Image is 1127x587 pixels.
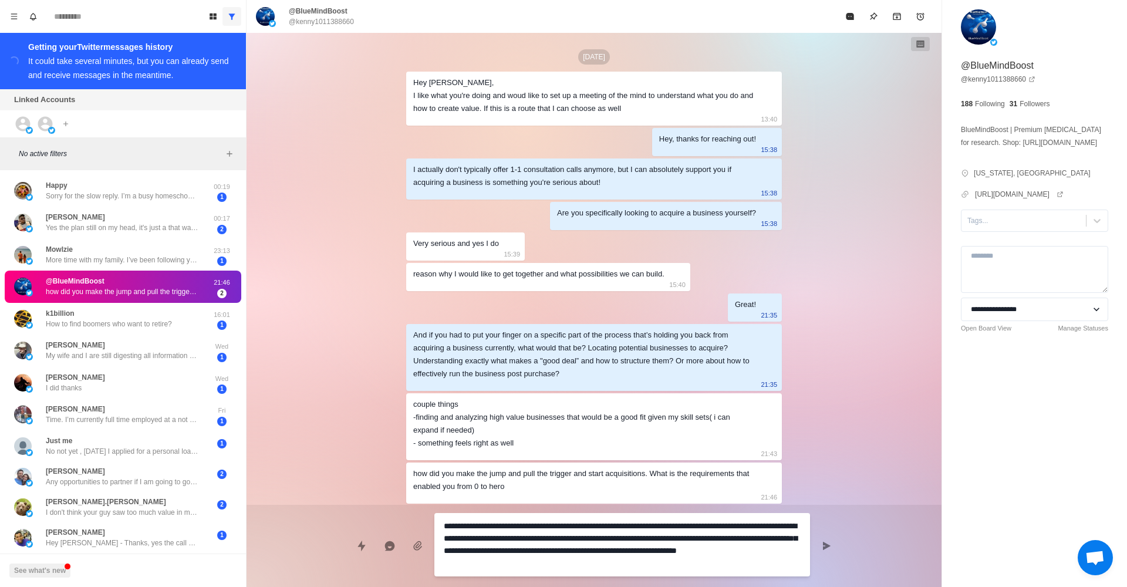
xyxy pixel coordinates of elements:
p: More time with my family. I’ve been following you for a while and I have been trying to sort thro... [46,255,198,265]
a: Manage Statuses [1058,323,1108,333]
button: Board View [204,7,222,26]
img: picture [269,20,276,27]
img: picture [14,278,32,295]
button: See what's new [9,564,70,578]
p: 188 [961,99,973,109]
p: 15:38 [761,143,777,156]
img: picture [26,127,33,134]
p: 21:35 [761,309,777,322]
span: 1 [217,384,227,394]
p: Mowlzie [46,244,73,255]
p: 00:19 [207,182,237,192]
button: Add media [406,534,430,558]
img: picture [26,510,33,517]
p: My wife and I are still digesting all information we have been gathering, at this point i'm not l... [46,350,198,361]
span: 1 [217,417,227,426]
p: BlueMindBoost | Premium [MEDICAL_DATA] for research. Shop: [URL][DOMAIN_NAME] [961,123,1108,149]
img: picture [14,246,32,264]
p: Following [975,99,1005,109]
a: Open chat [1078,540,1113,575]
a: @kenny1011388660 [961,74,1035,85]
button: Reply with AI [378,534,401,558]
p: How to find boomers who want to retire? [46,319,172,329]
p: I don't think your guy saw too much value in me, im Canadian and I'm applying for an [DEMOGRAPHIC... [46,507,198,518]
img: picture [14,214,32,231]
span: 1 [217,439,227,448]
img: picture [26,353,33,360]
p: No not yet , [DATE] I applied for a personal loan so I know my financial capability [46,446,198,457]
img: picture [26,480,33,487]
p: @kenny1011388660 [289,16,354,27]
p: Any opportunities to partner if I am going to go the route of a ROBS / C-Corp financing approach?... [46,477,198,487]
img: picture [256,7,275,26]
img: picture [14,406,32,423]
p: [PERSON_NAME].[PERSON_NAME] [46,497,166,507]
p: Sorry for the slow reply. I’m a busy homeschooling mama. I don’t think purchasing a business is e... [46,191,198,201]
p: 15:40 [669,278,686,291]
div: Are you specifically looking to acquire a business yourself? [557,207,756,220]
button: Notifications [23,7,42,26]
p: [PERSON_NAME] [46,340,105,350]
button: Add filters [222,147,237,161]
p: [US_STATE], [GEOGRAPHIC_DATA] [974,168,1090,178]
p: 23:13 [207,246,237,256]
span: 1 [217,193,227,202]
p: Linked Accounts [14,94,75,106]
img: picture [14,342,32,359]
img: picture [26,541,33,548]
div: Hey [PERSON_NAME], I like what you're doing and woud like to set up a meeting of the mind to unde... [413,76,756,115]
button: Archive [885,5,909,28]
img: picture [26,417,33,424]
div: reason why I would like to get together and what possibilities we can build. [413,268,664,281]
p: @BlueMindBoost [289,6,347,16]
span: 1 [217,353,227,362]
img: picture [14,468,32,485]
img: picture [14,529,32,546]
div: And if you had to put your finger on a specific part of the process that’s holding you back from ... [413,329,756,380]
img: picture [26,194,33,201]
span: 1 [217,531,227,540]
div: Hey, thanks for reaching out! [659,133,756,146]
p: [DATE] [578,49,610,65]
p: Happy [46,180,68,191]
p: Fri [207,406,237,416]
p: 21:46 [207,278,237,288]
div: It could take several minutes, but you can already send and receive messages in the meantime. [28,56,229,80]
img: picture [14,182,32,200]
p: I did thanks [46,383,82,393]
div: Getting your Twitter messages history [28,40,232,54]
p: @BlueMindBoost [961,59,1034,73]
img: picture [14,498,32,516]
p: Just me [46,436,72,446]
p: 21:35 [761,378,777,391]
p: 15:38 [761,187,777,200]
img: picture [48,127,55,134]
p: Wed [207,342,237,352]
img: picture [26,258,33,265]
p: @BlueMindBoost [46,276,104,286]
button: Pin [862,5,885,28]
p: Time. I’m currently full time employed at a not for profit (but making a good salary/providing fo... [46,414,198,425]
a: [URL][DOMAIN_NAME] [975,189,1064,200]
img: picture [14,310,32,328]
p: how did you make the jump and pull the trigger and start acquisitions. What is the requirements t... [46,286,198,297]
div: how did you make the jump and pull the trigger and start acquisitions. What is the requirements t... [413,467,756,493]
button: Add reminder [909,5,932,28]
span: 1 [217,321,227,330]
img: picture [26,322,33,329]
div: couple things -finding and analyzing high value businesses that would be a good fit given my skil... [413,398,756,450]
img: picture [961,9,996,45]
img: picture [26,449,33,456]
img: picture [26,225,33,232]
button: Menu [5,7,23,26]
p: Followers [1020,99,1050,109]
img: picture [990,39,997,46]
p: k1billion [46,308,75,319]
p: Hey [PERSON_NAME] - Thanks, yes the call went well. I wanted to clarify something on SBA 7 financ... [46,538,198,548]
p: Yes the plan still on my head, it's just a that waiting to get this over. [46,222,198,233]
button: Mark as read [838,5,862,28]
button: Quick replies [350,534,373,558]
img: picture [26,386,33,393]
img: picture [14,437,32,455]
p: 13:40 [761,113,777,126]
